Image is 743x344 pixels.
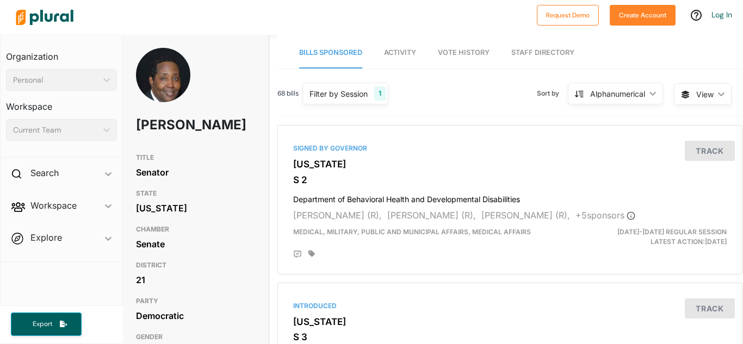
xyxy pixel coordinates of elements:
span: 68 bills [277,89,299,98]
h1: [PERSON_NAME] [136,109,208,141]
div: Introduced [293,301,727,311]
div: Add tags [308,250,315,258]
a: Create Account [610,9,676,20]
span: [DATE]-[DATE] Regular Session [617,228,727,236]
h3: Workspace [6,91,117,115]
h3: GENDER [136,330,256,343]
h4: Department of Behavioral Health and Developmental Disabilities [293,190,727,204]
span: Export [25,320,60,329]
div: Alphanumerical [590,88,645,99]
span: Vote History [438,48,490,57]
span: Sort by [537,89,568,98]
button: Create Account [610,5,676,26]
div: Signed by Governor [293,143,727,153]
h3: PARTY [136,295,256,308]
h3: STATE [136,187,256,200]
h3: S 3 [293,332,727,342]
span: Activity [384,48,416,57]
div: Senator [136,164,256,180]
div: Latest Action: [DATE] [585,227,735,247]
span: View [696,89,714,100]
h3: [US_STATE] [293,316,727,327]
div: Filter by Session [309,88,368,99]
span: Medical, Military, Public and Municipal Affairs, Medical Affairs [293,228,531,236]
span: [PERSON_NAME] (R), [481,210,570,221]
div: Personal [13,74,99,86]
span: + 5 sponsor s [575,210,635,221]
h2: Search [30,167,59,179]
a: Log In [711,10,732,20]
div: Democratic [136,308,256,324]
div: Add Position Statement [293,250,302,259]
img: Headshot of Darrell Jackson [136,48,190,123]
h3: DISTRICT [136,259,256,272]
span: [PERSON_NAME] (R), [293,210,382,221]
span: Bills Sponsored [299,48,362,57]
span: [PERSON_NAME] (R), [387,210,476,221]
button: Track [685,298,735,318]
a: Request Demo [537,9,599,20]
div: Current Team [13,124,99,136]
div: 21 [136,272,256,288]
div: [US_STATE] [136,200,256,216]
div: 1 [374,86,386,101]
h3: Organization [6,41,117,65]
h3: TITLE [136,151,256,164]
a: Activity [384,37,416,68]
a: Bills Sponsored [299,37,362,68]
h3: [US_STATE] [293,159,727,170]
div: Senate [136,236,256,252]
button: Export [11,312,82,336]
a: Vote History [438,37,490,68]
button: Track [685,141,735,161]
a: Staff Directory [511,37,574,68]
h3: CHAMBER [136,223,256,236]
h3: S 2 [293,174,727,185]
button: Request Demo [537,5,599,26]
